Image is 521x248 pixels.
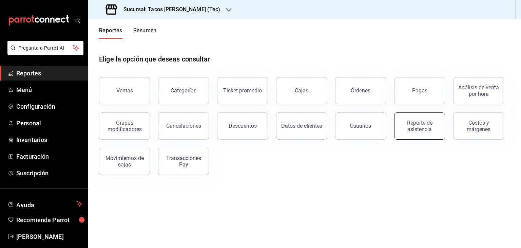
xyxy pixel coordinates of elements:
div: Análisis de venta por hora [458,84,500,97]
button: Usuarios [335,112,386,140]
div: Ticket promedio [223,87,262,94]
a: Pregunta a Parrot AI [5,49,83,56]
button: Movimientos de cajas [99,148,150,175]
div: Pagos [412,87,427,94]
div: Costos y márgenes [458,120,500,132]
div: Grupos modificadores [103,120,146,132]
span: Configuración [16,102,82,111]
button: Análisis de venta por hora [453,77,504,104]
div: Reporte de asistencia [399,120,441,132]
button: Categorías [158,77,209,104]
button: Cajas [276,77,327,104]
button: Ventas [99,77,150,104]
button: Órdenes [335,77,386,104]
button: Transacciones Pay [158,148,209,175]
button: open_drawer_menu [75,18,80,23]
span: Recomienda Parrot [16,215,82,225]
div: Órdenes [351,87,370,94]
span: Personal [16,119,82,128]
div: Usuarios [350,123,371,129]
span: Menú [16,85,82,94]
button: Descuentos [217,112,268,140]
div: Descuentos [229,123,257,129]
div: Transacciones Pay [162,155,205,168]
button: Reportes [99,27,122,39]
button: Pagos [394,77,445,104]
span: Suscripción [16,169,82,178]
span: Reportes [16,69,82,78]
button: Ticket promedio [217,77,268,104]
span: Pregunta a Parrot AI [18,45,73,52]
button: Resumen [133,27,157,39]
span: [PERSON_NAME] [16,232,82,241]
button: Grupos modificadores [99,112,150,140]
div: Cajas [295,87,308,94]
div: Movimientos de cajas [103,155,146,168]
h3: Sucursal: Tacos [PERSON_NAME] (Tec) [118,5,220,14]
div: navigation tabs [99,27,157,39]
button: Costos y márgenes [453,112,504,140]
button: Datos de clientes [276,112,327,140]
button: Cancelaciones [158,112,209,140]
div: Ventas [116,87,133,94]
button: Pregunta a Parrot AI [7,41,83,55]
span: Ayuda [16,200,74,208]
div: Cancelaciones [166,123,201,129]
span: Inventarios [16,135,82,144]
h1: Elige la opción que deseas consultar [99,54,210,64]
div: Datos de clientes [281,123,322,129]
div: Categorías [171,87,196,94]
span: Facturación [16,152,82,161]
button: Reporte de asistencia [394,112,445,140]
